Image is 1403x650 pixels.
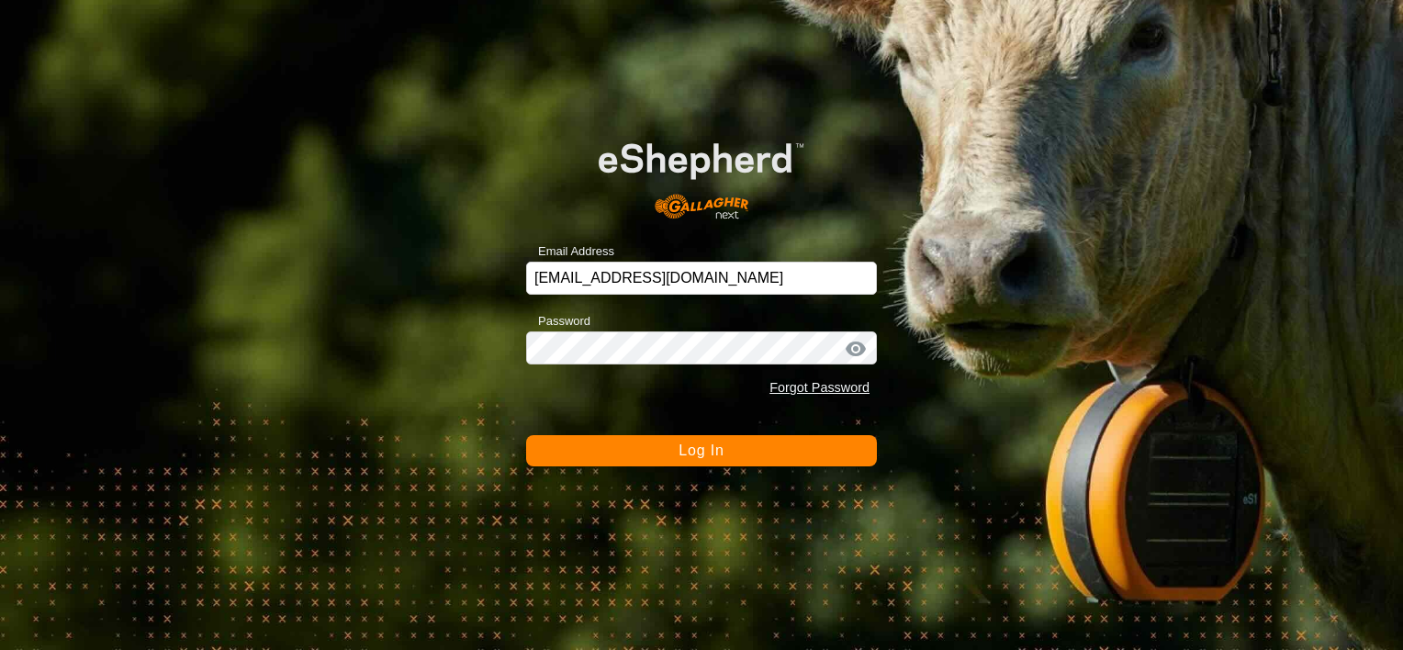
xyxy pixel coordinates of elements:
[769,380,870,395] a: Forgot Password
[526,312,590,331] label: Password
[561,114,842,233] img: E-shepherd Logo
[526,435,877,466] button: Log In
[526,242,614,261] label: Email Address
[526,262,877,295] input: Email Address
[679,443,724,458] span: Log In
